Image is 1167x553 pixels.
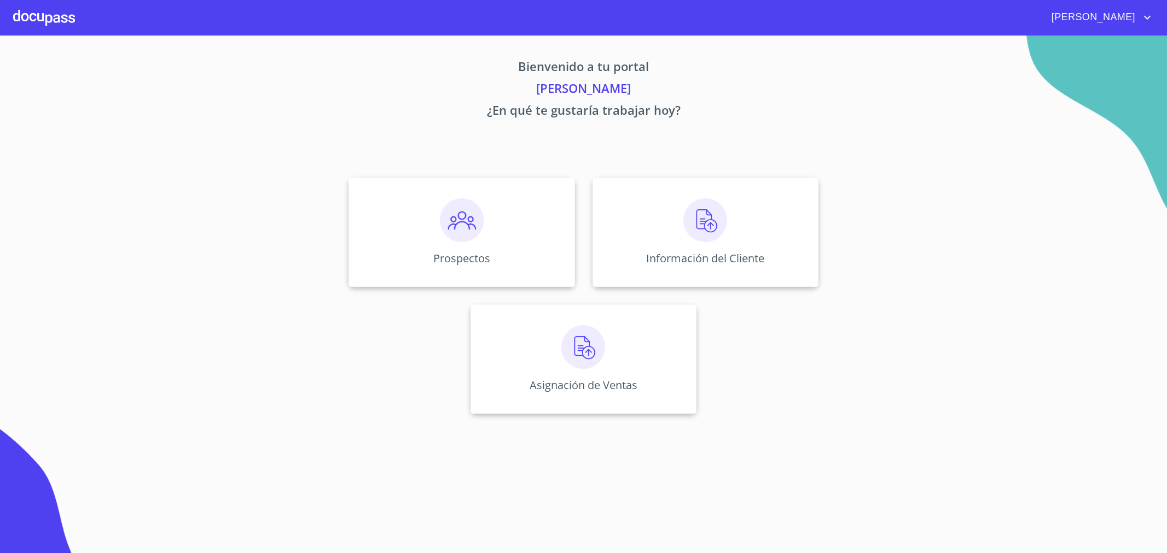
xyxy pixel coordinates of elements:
p: [PERSON_NAME] [247,79,921,101]
img: prospectos.png [440,198,484,242]
img: carga.png [561,325,605,369]
span: [PERSON_NAME] [1043,9,1141,26]
p: Bienvenido a tu portal [247,57,921,79]
p: Información del Cliente [646,251,764,266]
p: ¿En qué te gustaría trabajar hoy? [247,101,921,123]
img: carga.png [683,198,727,242]
button: account of current user [1043,9,1154,26]
p: Asignación de Ventas [530,378,637,392]
p: Prospectos [433,251,490,266]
